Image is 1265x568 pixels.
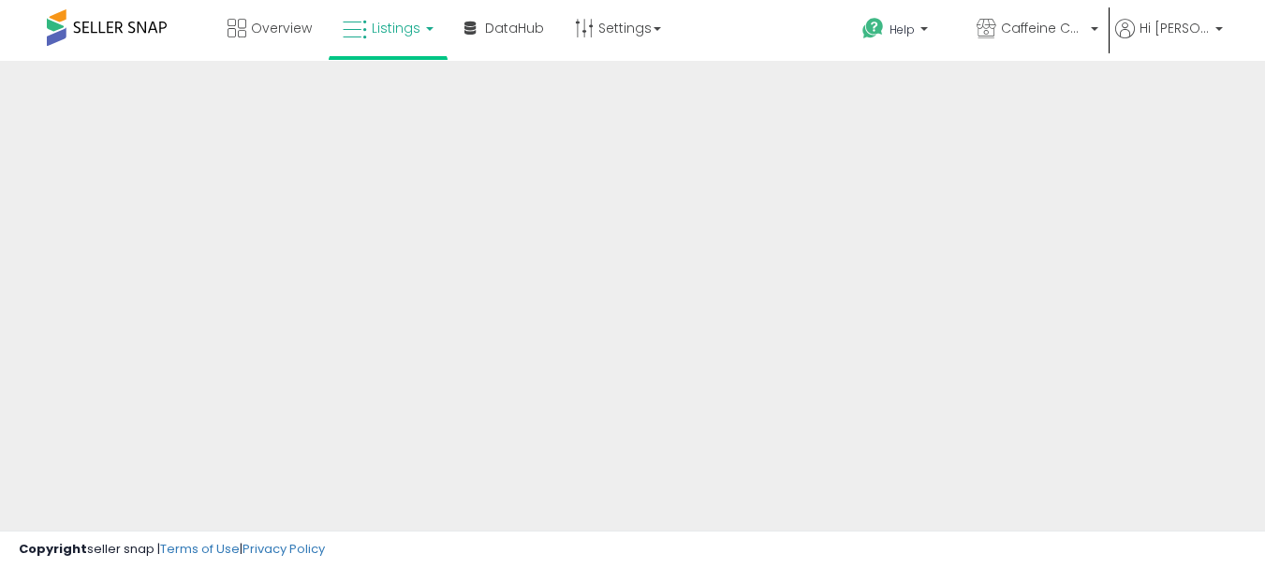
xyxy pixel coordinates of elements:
a: Help [847,3,960,61]
span: Listings [372,19,420,37]
span: Caffeine Cam's Coffee & Candy Company Inc. [1001,19,1085,37]
span: Help [890,22,915,37]
div: seller snap | | [19,541,325,559]
i: Get Help [861,17,885,40]
span: Overview [251,19,312,37]
span: Hi [PERSON_NAME] [1140,19,1210,37]
strong: Copyright [19,540,87,558]
a: Terms of Use [160,540,240,558]
a: Hi [PERSON_NAME] [1115,19,1223,61]
span: DataHub [485,19,544,37]
a: Privacy Policy [243,540,325,558]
